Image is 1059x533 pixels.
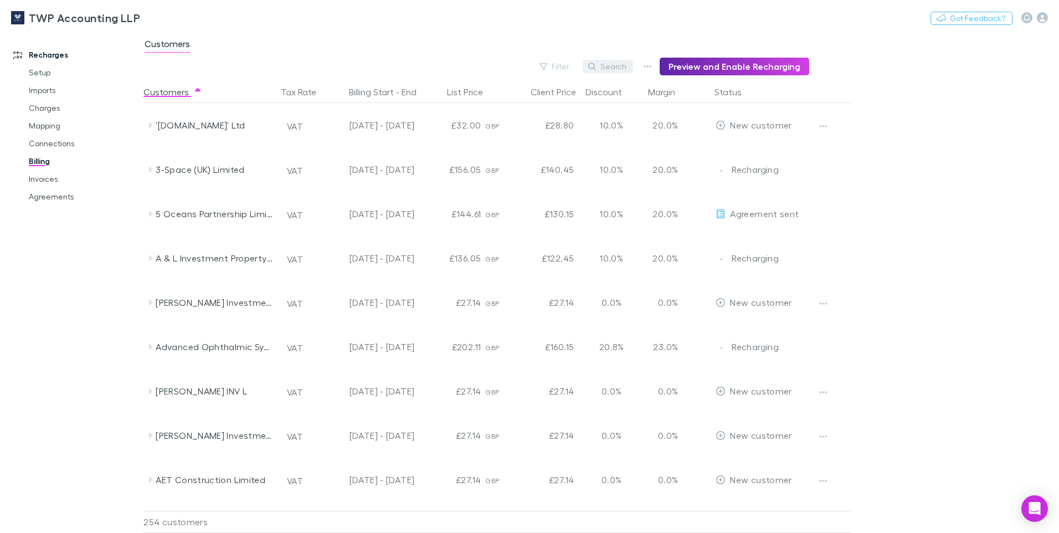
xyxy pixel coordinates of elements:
a: Charges [18,99,150,117]
span: New customer [730,120,791,130]
button: VAT [282,428,308,445]
div: [DATE] - [DATE] [323,236,414,280]
p: 0.0% [649,429,678,442]
button: Got Feedback? [931,12,1012,25]
button: Search [583,60,633,73]
button: VAT [282,250,308,268]
button: Client Price [531,81,589,103]
div: Advanced Ophthalmic Systems Ltd [156,325,273,369]
span: GBP [485,166,499,175]
span: Recharging [732,164,779,175]
div: A & L Investment Property Limited [156,236,273,280]
a: Billing [18,152,150,170]
div: £122.45 [512,236,578,280]
span: GBP [485,432,499,440]
span: Recharging [732,341,779,352]
p: 0.0% [649,296,678,309]
div: 0.0% [578,413,645,458]
a: Connections [18,135,150,152]
div: £136.05 [419,236,485,280]
div: [PERSON_NAME] Investments Portfolio LimitedVAT[DATE] - [DATE]£27.14GBP£27.140.0%0.0%EditNew customer [143,413,857,458]
span: Agreement sent [730,208,799,219]
button: Discount [585,81,635,103]
div: [PERSON_NAME] Investments Limited [156,280,273,325]
button: Filter [534,60,576,73]
span: Customers [145,38,190,53]
img: TWP Accounting LLP's Logo [11,11,24,24]
p: 20.0% [649,119,678,132]
img: Recharging [716,342,727,353]
a: Setup [18,64,150,81]
div: £27.14 [512,280,578,325]
div: 5 Oceans Partnership Limited [156,192,273,236]
div: AET Construction Limited [156,458,273,502]
button: Tax Rate [281,81,330,103]
a: Invoices [18,170,150,188]
button: Preview and Enable Recharging [660,58,809,75]
button: VAT [282,162,308,180]
div: Open Intercom Messenger [1021,495,1048,522]
div: £27.14 [419,280,485,325]
a: TWP Accounting LLP [4,4,147,31]
span: GBP [485,299,499,307]
div: [PERSON_NAME] Investments LimitedVAT[DATE] - [DATE]£27.14GBP£27.140.0%0.0%EditNew customer [143,280,857,325]
div: 5 Oceans Partnership LimitedVAT[DATE] - [DATE]£144.61GBP£130.1510.0%20.0%EditAgreement sent [143,192,857,236]
button: List Price [447,81,496,103]
div: 10.0% [578,236,645,280]
button: Status [714,81,755,103]
span: New customer [730,474,791,485]
div: A & L Investment Property LimitedVAT[DATE] - [DATE]£136.05GBP£122.4510.0%20.0%EditRechargingRecha... [143,236,857,280]
a: Agreements [18,188,150,206]
div: 10.0% [578,103,645,147]
button: Customers [143,81,202,103]
div: £27.14 [419,369,485,413]
div: [PERSON_NAME] Investments Portfolio Limited [156,413,273,458]
div: 3-Space (UK) Limited [156,147,273,192]
span: GBP [485,388,499,396]
div: £144.61 [419,192,485,236]
div: 3-Space (UK) LimitedVAT[DATE] - [DATE]£156.05GBP£140.4510.0%20.0%EditRechargingRecharging [143,147,857,192]
button: VAT [282,117,308,135]
div: [PERSON_NAME] INV L [156,369,273,413]
span: GBP [485,211,499,219]
p: 20.0% [649,207,678,221]
p: 20.0% [649,163,678,176]
div: [PERSON_NAME] INV LVAT[DATE] - [DATE]£27.14GBP£27.140.0%0.0%EditNew customer [143,369,857,413]
img: Recharging [716,254,727,265]
div: £130.15 [512,192,578,236]
h3: TWP Accounting LLP [29,11,140,24]
div: '[DOMAIN_NAME]' Ltd [156,103,273,147]
div: £160.15 [512,325,578,369]
div: AET Construction LimitedVAT[DATE] - [DATE]£27.14GBP£27.140.0%0.0%EditNew customer [143,458,857,502]
div: 20.8% [578,325,645,369]
a: Mapping [18,117,150,135]
div: 10.0% [578,192,645,236]
button: Billing Start - End [349,81,430,103]
p: 23.0% [649,340,678,353]
p: 0.0% [649,473,678,486]
button: VAT [282,472,308,490]
span: GBP [485,476,499,485]
div: £27.14 [419,413,485,458]
div: [DATE] - [DATE] [323,103,414,147]
span: Recharging [732,253,779,263]
div: [DATE] - [DATE] [323,280,414,325]
div: Margin [648,81,688,103]
p: 0.0% [649,385,678,398]
div: £32.00 [419,103,485,147]
div: Advanced Ophthalmic Systems LtdVAT[DATE] - [DATE]£202.11GBP£160.1520.8%23.0%EditRechargingRecharging [143,325,857,369]
button: VAT [282,295,308,312]
span: New customer [730,430,791,440]
div: £27.14 [512,413,578,458]
a: Recharges [2,46,150,64]
div: 0.0% [578,458,645,502]
div: £27.14 [512,458,578,502]
img: Recharging [716,165,727,176]
div: £202.11 [419,325,485,369]
div: [DATE] - [DATE] [323,325,414,369]
span: New customer [730,297,791,307]
span: New customer [730,386,791,396]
